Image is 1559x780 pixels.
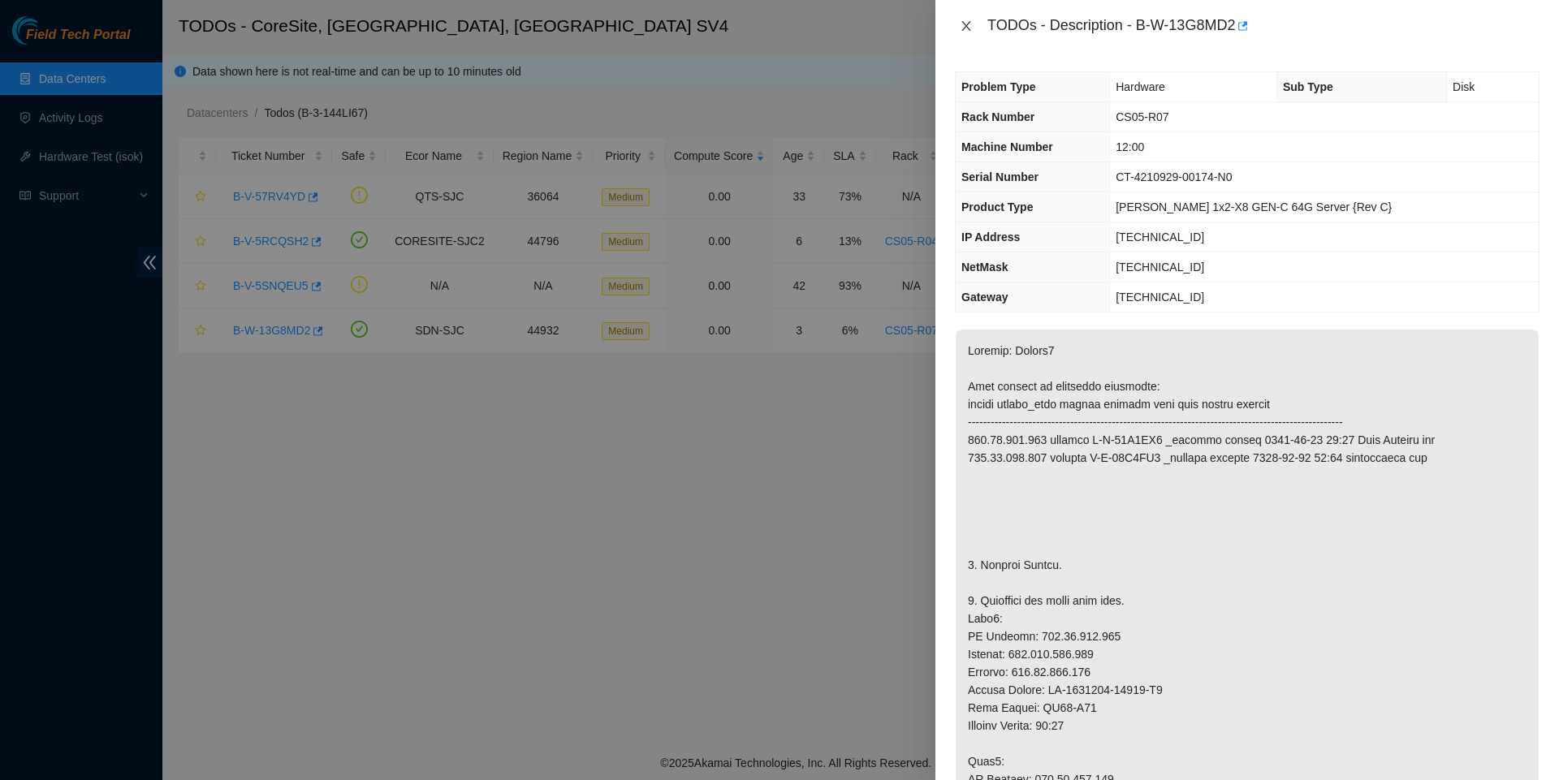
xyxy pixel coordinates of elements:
[1116,261,1204,274] span: [TECHNICAL_ID]
[961,140,1053,153] span: Machine Number
[1116,170,1232,183] span: CT-4210929-00174-N0
[1116,110,1168,123] span: CS05-R07
[961,80,1036,93] span: Problem Type
[961,110,1034,123] span: Rack Number
[955,19,978,34] button: Close
[1116,140,1144,153] span: 12:00
[961,231,1020,243] span: IP Address
[1453,80,1475,93] span: Disk
[961,291,1008,304] span: Gateway
[961,261,1008,274] span: NetMask
[1283,80,1333,93] span: Sub Type
[961,200,1033,213] span: Product Type
[1116,231,1204,243] span: [TECHNICAL_ID]
[960,19,973,32] span: close
[1116,291,1204,304] span: [TECHNICAL_ID]
[987,13,1540,39] div: TODOs - Description - B-W-13G8MD2
[1116,80,1165,93] span: Hardware
[961,170,1039,183] span: Serial Number
[1116,200,1392,213] span: [PERSON_NAME] 1x2-X8 GEN-C 64G Server {Rev C}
